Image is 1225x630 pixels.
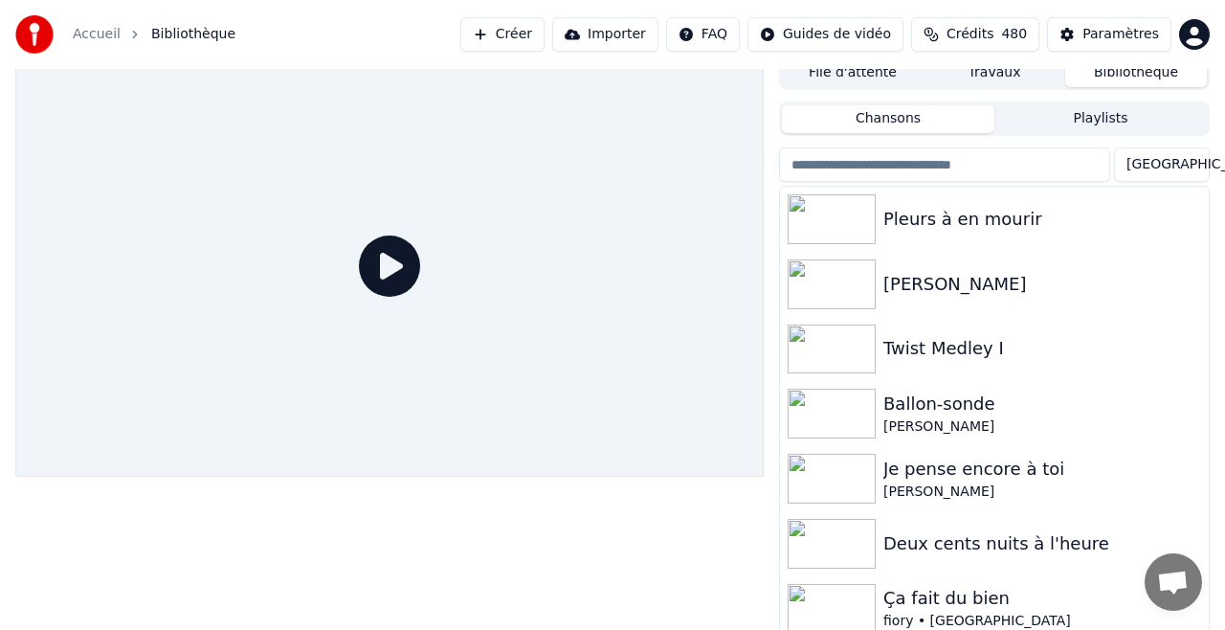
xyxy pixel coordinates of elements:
[73,25,121,44] a: Accueil
[1145,553,1202,611] a: Ouvrir le chat
[883,335,1201,362] div: Twist Medley I
[1082,25,1159,44] div: Paramètres
[883,530,1201,557] div: Deux cents nuits à l'heure
[1001,25,1027,44] span: 480
[1047,17,1171,52] button: Paramètres
[782,105,994,133] button: Chansons
[883,483,1201,502] div: [PERSON_NAME]
[947,25,993,44] span: Crédits
[883,206,1201,233] div: Pleurs à en mourir
[73,25,235,44] nav: breadcrumb
[883,456,1201,483] div: Je pense encore à toi
[924,59,1065,87] button: Travaux
[883,271,1201,298] div: [PERSON_NAME]
[911,17,1039,52] button: Crédits480
[883,417,1201,437] div: [PERSON_NAME]
[883,391,1201,417] div: Ballon-sonde
[1065,59,1207,87] button: Bibliothèque
[666,17,740,52] button: FAQ
[883,585,1201,612] div: Ça fait du bien
[782,59,924,87] button: File d'attente
[151,25,235,44] span: Bibliothèque
[994,105,1207,133] button: Playlists
[15,15,54,54] img: youka
[747,17,903,52] button: Guides de vidéo
[552,17,658,52] button: Importer
[460,17,545,52] button: Créer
